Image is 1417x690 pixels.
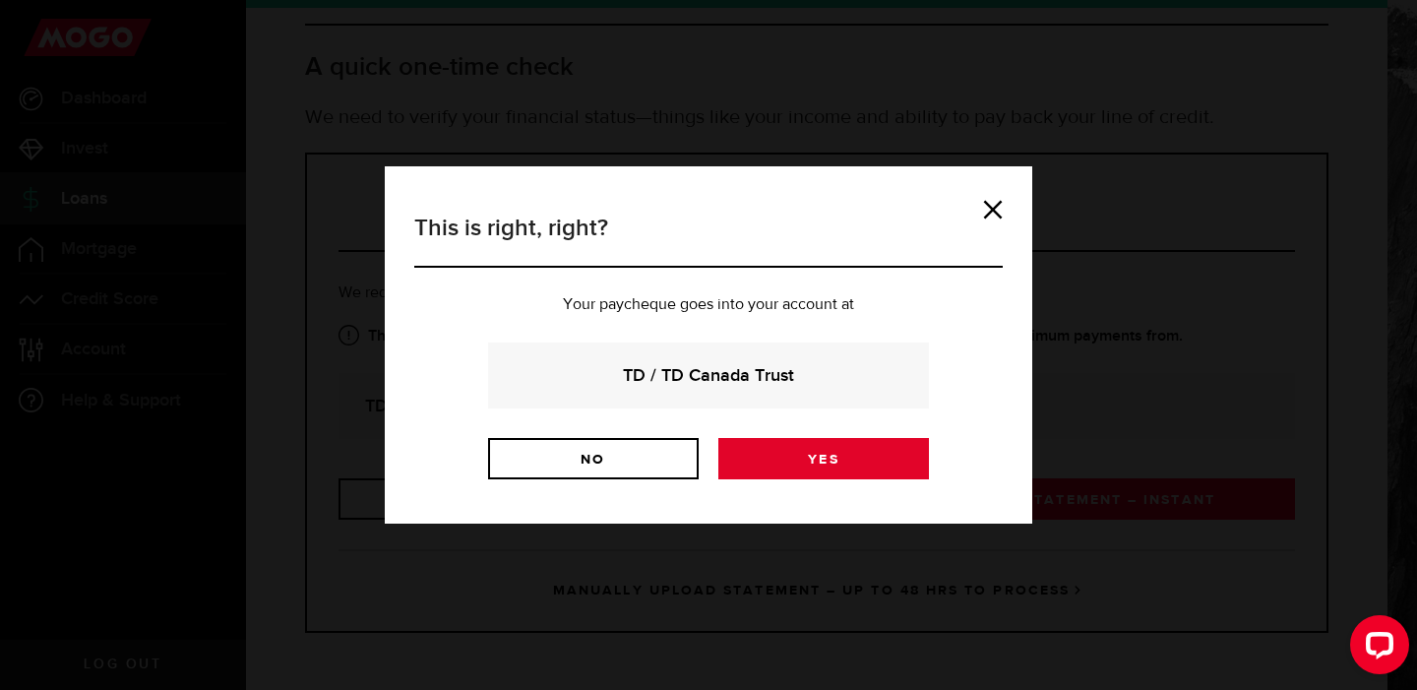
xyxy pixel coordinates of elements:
[718,438,929,479] a: Yes
[488,438,699,479] a: No
[1334,607,1417,690] iframe: LiveChat chat widget
[515,362,902,389] strong: TD / TD Canada Trust
[414,211,1003,268] h3: This is right, right?
[414,297,1003,313] p: Your paycheque goes into your account at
